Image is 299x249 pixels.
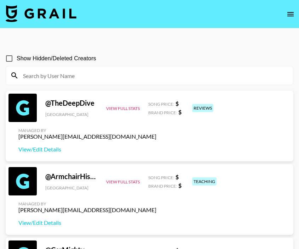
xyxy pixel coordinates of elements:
[17,54,96,63] span: Show Hidden/Deleted Creators
[18,201,156,206] div: Managed By
[45,172,98,181] div: @ ArmchairHistorian
[18,219,156,226] a: View/Edit Details
[148,175,174,180] span: Song Price:
[6,5,76,22] img: Grail Talent
[45,112,98,117] div: [GEOGRAPHIC_DATA]
[178,109,182,115] strong: $
[148,101,174,107] span: Song Price:
[18,133,156,140] div: [PERSON_NAME][EMAIL_ADDRESS][DOMAIN_NAME]
[19,70,289,81] input: Search by User Name
[176,100,179,107] strong: $
[192,104,213,112] div: reviews
[283,7,298,21] button: open drawer
[106,179,140,184] button: View Full Stats
[106,106,140,111] button: View Full Stats
[18,128,156,133] div: Managed By
[148,183,177,189] span: Brand Price:
[148,110,177,115] span: Brand Price:
[192,177,217,186] div: teaching
[45,185,98,190] div: [GEOGRAPHIC_DATA]
[45,99,98,107] div: @ TheDeepDive
[178,182,182,189] strong: $
[18,146,156,153] a: View/Edit Details
[176,173,179,180] strong: $
[18,206,156,214] div: [PERSON_NAME][EMAIL_ADDRESS][DOMAIN_NAME]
